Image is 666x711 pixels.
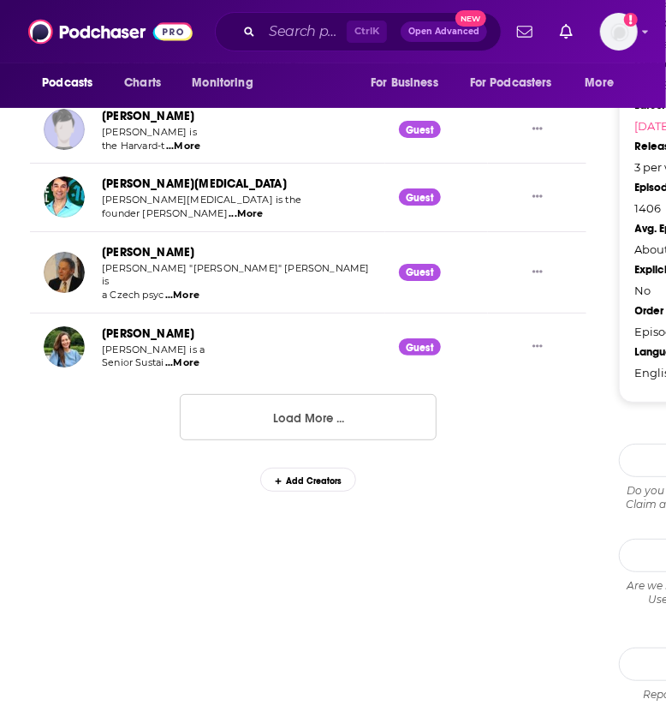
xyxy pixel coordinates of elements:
div: Add Creators [260,468,356,492]
a: Show notifications dropdown [553,17,580,46]
div: Guest [399,188,441,206]
a: Charts [113,67,171,99]
span: [PERSON_NAME] is a [102,344,205,355]
span: [PERSON_NAME][MEDICAL_DATA] is the [102,194,301,206]
svg: Add a profile image [624,13,638,27]
span: Charts [124,71,161,95]
span: ...More [165,356,199,370]
span: Logged in as EPilcher [600,13,638,51]
span: Senior Sustai [102,356,164,368]
span: More [586,71,615,95]
div: Guest [399,121,441,138]
button: Show More Button [526,338,550,356]
span: ...More [229,207,263,221]
span: [PERSON_NAME] "[PERSON_NAME]" [PERSON_NAME] is [102,262,369,288]
img: Podchaser - Follow, Share and Rate Podcasts [28,15,193,48]
a: Show notifications dropdown [510,17,539,46]
button: Show More Button [526,263,550,281]
span: ...More [166,140,200,153]
a: [PERSON_NAME] [102,326,194,341]
span: Monitoring [192,71,253,95]
img: User Profile [600,13,638,51]
span: a Czech psyc [102,289,164,301]
a: [PERSON_NAME] [102,245,194,260]
span: founder [PERSON_NAME] [102,207,228,219]
span: For Business [371,71,438,95]
div: Guest [399,264,441,281]
span: Podcasts [42,71,92,95]
span: the Harvard-t [102,140,164,152]
span: Ctrl K [347,21,387,43]
button: Show profile menu [600,13,638,51]
input: Search podcasts, credits, & more... [262,18,347,45]
button: Open AdvancedNew [401,21,487,42]
span: New [455,10,486,27]
button: open menu [359,67,460,99]
img: Dr. Andrew Salzman [44,109,85,150]
button: Show More Button [526,188,550,206]
button: Show More Button [526,121,550,139]
span: For Podcasters [470,71,552,95]
img: Jamie Wheal [44,176,85,218]
a: [PERSON_NAME][MEDICAL_DATA] [102,176,287,191]
button: open menu [180,67,275,99]
div: Search podcasts, credits, & more... [215,12,502,51]
button: open menu [574,67,636,99]
button: Load More ... [180,394,437,440]
div: Guest [399,338,441,355]
button: open menu [459,67,577,99]
span: [PERSON_NAME] is [102,126,197,138]
img: Emma Loewe [44,326,85,367]
span: ...More [165,289,199,302]
img: Stanislav Grof [44,252,85,293]
span: Open Advanced [408,27,479,36]
a: [PERSON_NAME] [102,109,194,123]
button: open menu [30,67,115,99]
